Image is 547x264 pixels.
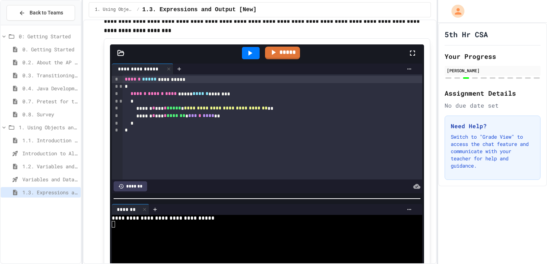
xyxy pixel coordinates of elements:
div: My Account [444,3,466,20]
span: 0. Getting Started [22,46,78,53]
button: Back to Teams [6,5,75,21]
span: 1.2. Variables and Data Types [22,163,78,170]
div: [PERSON_NAME] [447,67,538,74]
span: 0.7. Pretest for the AP CSA Exam [22,98,78,105]
span: 0.4. Java Development Environments [22,85,78,92]
span: 0.8. Survey [22,111,78,118]
span: 1. Using Objects and Methods [19,124,78,131]
span: 0.2. About the AP CSA Exam [22,59,78,66]
span: 1. Using Objects and Methods [95,7,134,13]
p: Switch to "Grade View" to access the chat feature and communicate with your teacher for help and ... [451,133,534,169]
span: Variables and Data Types - Quiz [22,176,78,183]
h1: 5th Hr CSA [445,29,488,39]
span: 0: Getting Started [19,33,78,40]
h2: Assignment Details [445,88,541,98]
h2: Your Progress [445,51,541,61]
span: Introduction to Algorithms, Programming, and Compilers [22,150,78,157]
span: Back to Teams [30,9,63,17]
span: 1.3. Expressions and Output [New] [142,5,256,14]
span: 1.3. Expressions and Output [New] [22,189,78,196]
h3: Need Help? [451,122,534,130]
span: 0.3. Transitioning from AP CSP to AP CSA [22,72,78,79]
span: 1.1. Introduction to Algorithms, Programming, and Compilers [22,137,78,144]
div: No due date set [445,101,541,110]
span: / [137,7,139,13]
